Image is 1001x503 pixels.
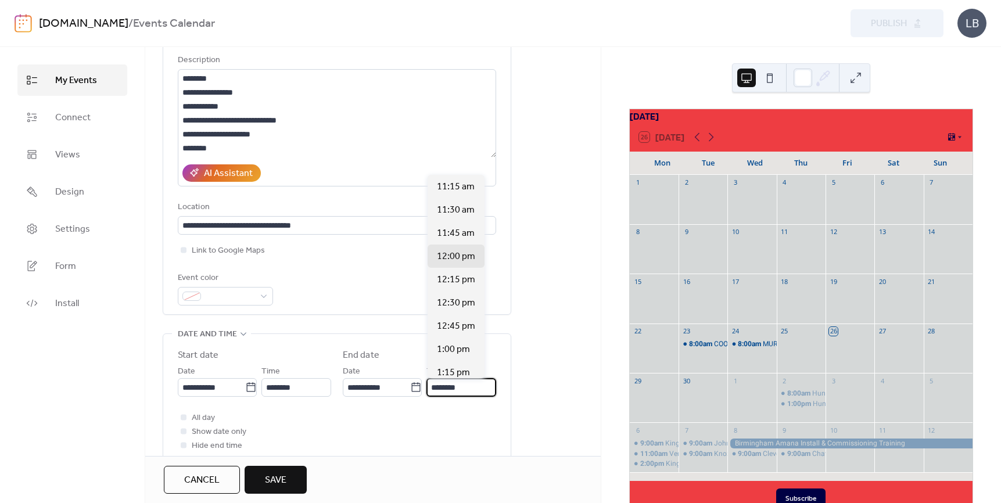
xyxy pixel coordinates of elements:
[778,152,824,175] div: Thu
[780,228,789,236] div: 11
[17,213,127,245] a: Settings
[55,297,79,311] span: Install
[780,277,789,286] div: 18
[689,449,714,459] span: 9:00am
[55,148,80,162] span: Views
[178,365,195,379] span: Date
[727,449,776,459] div: Cleveland Amana Roadshow
[812,449,914,459] div: Chattanooga Amana Roadshow
[689,439,714,448] span: 9:00am
[633,178,642,187] div: 1
[824,152,871,175] div: Fri
[780,426,789,434] div: 9
[164,466,240,494] button: Cancel
[640,439,665,448] span: 9:00am
[787,399,813,409] span: 1:00pm
[437,203,475,217] span: 11:30 am
[927,426,936,434] div: 12
[927,277,936,286] div: 21
[812,389,944,398] div: Huntsville Recovery & Leak Check Training
[192,439,242,453] span: Hide end time
[640,459,666,469] span: 2:00pm
[731,426,740,434] div: 8
[927,376,936,385] div: 5
[927,327,936,336] div: 28
[666,459,745,469] div: Kingsport Bosch Training
[829,178,838,187] div: 5
[780,376,789,385] div: 2
[343,348,379,362] div: End date
[17,64,127,96] a: My Events
[777,399,826,409] div: Huntsville Mini-Split & Sky Air Training
[192,411,215,425] span: All day
[633,277,642,286] div: 15
[204,167,253,181] div: AI Assistant
[192,244,265,258] span: Link to Google Maps
[261,365,280,379] span: Time
[55,185,84,199] span: Design
[633,426,642,434] div: 6
[731,376,740,385] div: 1
[727,339,776,349] div: MURFREESBORO GREE TRAINING CLASS
[829,228,838,236] div: 12
[763,339,889,349] div: MURFREESBORO GREE TRAINING CLASS
[55,111,91,125] span: Connect
[55,260,76,274] span: Form
[17,102,127,133] a: Connect
[878,178,887,187] div: 6
[878,376,887,385] div: 4
[731,178,740,187] div: 3
[437,366,470,380] span: 1:15 pm
[178,348,218,362] div: Start date
[829,426,838,434] div: 10
[727,439,973,448] div: Birmingham Amana Install & Commissioning Training
[55,222,90,236] span: Settings
[927,178,936,187] div: 7
[763,449,853,459] div: Cleveland Amana Roadshow
[437,227,475,240] span: 11:45 am
[957,9,986,38] div: LB
[780,327,789,336] div: 25
[665,439,756,448] div: Kingsport Amana Roadshow
[738,339,763,349] span: 8:00am
[426,365,445,379] span: Time
[682,426,691,434] div: 7
[829,327,838,336] div: 26
[682,277,691,286] div: 16
[731,277,740,286] div: 17
[633,327,642,336] div: 22
[787,389,812,398] span: 8:00am
[917,152,963,175] div: Sun
[878,327,887,336] div: 27
[878,228,887,236] div: 13
[633,228,642,236] div: 8
[437,343,470,357] span: 1:00 pm
[679,339,727,349] div: COOKEVILLE GREE TRAINING CLASS - INVTATION ONLY EVENT
[630,459,679,469] div: Kingsport Bosch Training
[437,319,475,333] span: 12:45 pm
[777,389,826,398] div: Huntsville Recovery & Leak Check Training
[245,466,307,494] button: Save
[17,139,127,170] a: Views
[714,339,910,349] div: COOKEVILLE GREE TRAINING CLASS - INVTATION ONLY EVENT
[178,200,494,214] div: Location
[780,178,789,187] div: 4
[813,399,932,409] div: Huntsville Mini-Split & Sky Air Training
[927,228,936,236] div: 14
[682,327,691,336] div: 23
[731,228,740,236] div: 10
[17,250,127,282] a: Form
[15,14,32,33] img: logo
[633,376,642,385] div: 29
[265,473,286,487] span: Save
[437,296,475,310] span: 12:30 pm
[714,449,900,459] div: Knoxville Amana S Series Install & Commissioning Training
[689,339,714,349] span: 8:00am
[39,13,128,35] a: [DOMAIN_NAME]
[184,473,220,487] span: Cancel
[878,277,887,286] div: 20
[630,109,973,123] div: [DATE]
[55,74,97,88] span: My Events
[437,180,475,194] span: 11:15 am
